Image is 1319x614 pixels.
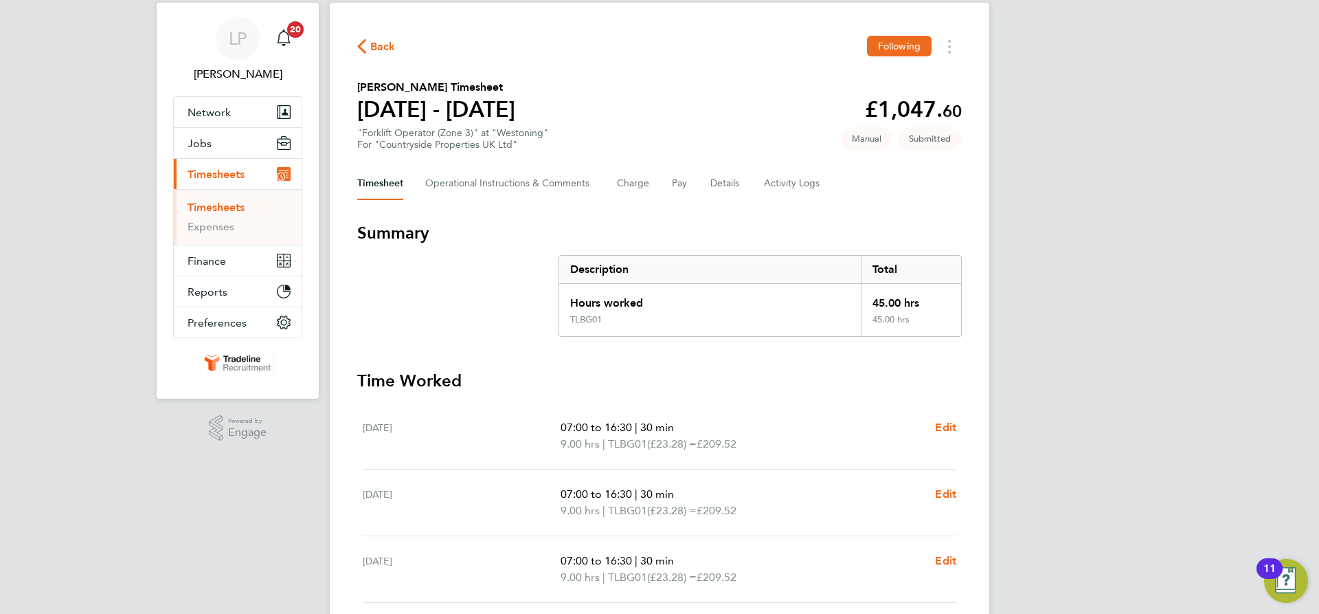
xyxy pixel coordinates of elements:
[559,284,861,314] div: Hours worked
[647,504,697,517] span: (£23.28) =
[357,38,396,55] button: Back
[228,427,267,439] span: Engage
[370,39,396,55] span: Back
[697,504,736,517] span: £209.52
[561,437,600,450] span: 9.00 hrs
[287,21,304,38] span: 20
[602,504,605,517] span: |
[188,106,231,119] span: Network
[935,486,956,503] a: Edit
[561,554,632,567] span: 07:00 to 16:30
[935,419,956,436] a: Edit
[357,79,515,96] h2: [PERSON_NAME] Timesheet
[561,487,632,501] span: 07:00 to 16:30
[640,421,674,434] span: 30 min
[602,571,605,584] span: |
[174,128,302,158] button: Jobs
[363,553,561,586] div: [DATE]
[157,3,319,399] nav: Main navigation
[188,316,247,329] span: Preferences
[937,36,962,57] button: Timesheets Menu
[943,101,962,121] span: 60
[202,352,273,374] img: tradelinerecruitment-logo-retina.png
[647,437,697,450] span: (£23.28) =
[935,554,956,567] span: Edit
[425,167,595,200] button: Operational Instructions & Comments
[229,30,247,47] span: LP
[174,245,302,276] button: Finance
[188,254,226,267] span: Finance
[174,189,302,245] div: Timesheets
[363,419,561,452] div: [DATE]
[935,553,956,569] a: Edit
[935,421,956,434] span: Edit
[559,256,861,283] div: Description
[173,352,302,374] a: Go to home page
[710,167,742,200] button: Details
[878,40,921,52] span: Following
[188,285,227,298] span: Reports
[617,167,650,200] button: Charge
[861,314,961,336] div: 45.00 hrs
[861,256,961,283] div: Total
[228,415,267,427] span: Powered by
[608,569,647,586] span: TLBG01
[173,17,302,83] a: LP[PERSON_NAME]
[357,167,403,200] button: Timesheet
[561,421,632,434] span: 07:00 to 16:30
[209,415,267,441] a: Powered byEngage
[570,314,602,325] div: TLBG01
[697,571,736,584] span: £209.52
[173,66,302,83] span: Lauren Pearson
[697,437,736,450] span: £209.52
[672,167,688,200] button: Pay
[640,554,674,567] span: 30 min
[559,255,962,337] div: Summary
[174,276,302,307] button: Reports
[357,96,515,123] h1: [DATE] - [DATE]
[635,487,638,501] span: |
[188,220,234,233] a: Expenses
[640,487,674,501] span: 30 min
[357,139,548,151] div: For "Countryside Properties UK Ltd"
[561,504,600,517] span: 9.00 hrs
[1263,569,1276,586] div: 11
[1264,559,1308,603] button: Open Resource Center, 11 new notifications
[608,503,647,519] span: TLBG01
[935,487,956,501] span: Edit
[357,127,548,151] div: "Forklift Operator (Zone 3)" at "Westoning"
[188,137,212,150] span: Jobs
[561,571,600,584] span: 9.00 hrs
[188,168,245,181] span: Timesheets
[174,159,302,189] button: Timesheets
[174,97,302,127] button: Network
[865,96,962,122] app-decimal: £1,047.
[764,167,822,200] button: Activity Logs
[357,370,962,392] h3: Time Worked
[861,284,961,314] div: 45.00 hrs
[635,421,638,434] span: |
[602,437,605,450] span: |
[635,554,638,567] span: |
[647,571,697,584] span: (£23.28) =
[841,127,892,150] span: This timesheet was manually created.
[898,127,962,150] span: This timesheet is Submitted.
[867,36,932,56] button: Following
[174,307,302,338] button: Preferences
[270,17,297,61] a: 20
[608,436,647,452] span: TLBG01
[188,201,245,214] a: Timesheets
[363,486,561,519] div: [DATE]
[357,222,962,244] h3: Summary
